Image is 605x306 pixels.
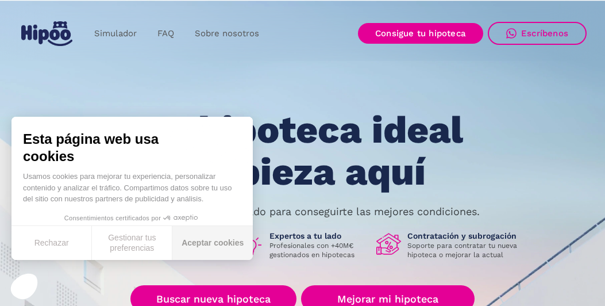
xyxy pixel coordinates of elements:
a: Sobre nosotros [184,22,269,45]
a: Simulador [84,22,147,45]
a: Escríbenos [488,22,587,45]
h1: Expertos a tu lado [269,231,367,241]
h1: Tu hipoteca ideal empieza aquí [84,109,520,193]
a: FAQ [147,22,184,45]
div: Escríbenos [521,28,568,39]
h1: Contratación y subrogación [407,231,526,241]
p: Soporte para contratar tu nueva hipoteca o mejorar la actual [407,241,526,259]
a: home [18,17,75,51]
a: Consigue tu hipoteca [358,23,483,44]
p: Profesionales con +40M€ gestionados en hipotecas [269,241,367,259]
p: Nuestros expertos a tu lado para conseguirte las mejores condiciones. [126,207,480,216]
